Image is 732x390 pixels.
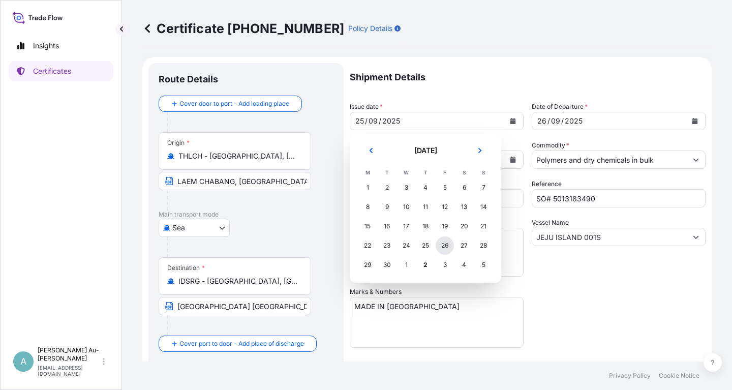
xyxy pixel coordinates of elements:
[436,198,454,216] div: Friday, 12 September 2025
[435,167,454,178] th: F
[350,134,501,283] section: Calendar
[474,198,493,216] div: Sunday, 14 September 2025
[377,167,396,178] th: T
[455,198,473,216] div: Saturday, 13 September 2025
[455,256,473,274] div: Saturday, 4 October 2025
[378,178,396,197] div: Tuesday, 2 September 2025
[358,178,377,197] div: Monday, 1 September 2025
[436,178,454,197] div: Friday, 5 September 2025
[397,217,415,235] div: Wednesday, 17 September 2025
[474,178,493,197] div: Sunday, 7 September 2025
[416,198,435,216] div: Thursday, 11 September 2025
[474,236,493,255] div: Sunday, 28 September 2025
[378,198,396,216] div: Tuesday, 9 September 2025
[358,236,377,255] div: Monday, 22 September 2025
[416,178,435,197] div: Thursday, 4 September 2025
[358,167,493,275] table: September 2025
[358,167,377,178] th: M
[474,167,493,178] th: S
[358,217,377,235] div: Monday, 15 September 2025
[436,256,454,274] div: Friday, 3 October 2025
[416,256,435,274] div: Today, Thursday, 2 October 2025
[358,256,377,274] div: Monday, 29 September 2025
[358,198,377,216] div: Monday, 8 September 2025
[358,142,493,275] div: September 2025
[397,178,415,197] div: Wednesday, 3 September 2025
[397,256,415,274] div: Wednesday, 1 October 2025
[436,236,454,255] div: Friday, 26 September 2025
[416,217,435,235] div: Thursday, 18 September 2025
[454,167,474,178] th: S
[455,217,473,235] div: Saturday, 20 September 2025
[396,167,416,178] th: W
[455,236,473,255] div: Saturday, 27 September 2025
[416,236,435,255] div: Thursday, 25 September 2025 selected
[348,23,392,34] p: Policy Details
[455,178,473,197] div: Saturday, 6 September 2025
[436,217,454,235] div: Friday, 19 September 2025
[378,217,396,235] div: Tuesday, 16 September 2025
[360,142,382,159] button: Previous
[388,145,463,156] h2: [DATE]
[416,167,435,178] th: T
[474,256,493,274] div: Sunday, 5 October 2025
[469,142,491,159] button: Next
[142,20,344,37] p: Certificate [PHONE_NUMBER]
[397,198,415,216] div: Wednesday, 10 September 2025
[397,236,415,255] div: Wednesday, 24 September 2025
[474,217,493,235] div: Sunday, 21 September 2025
[378,236,396,255] div: Tuesday, 23 September 2025
[378,256,396,274] div: Tuesday, 30 September 2025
